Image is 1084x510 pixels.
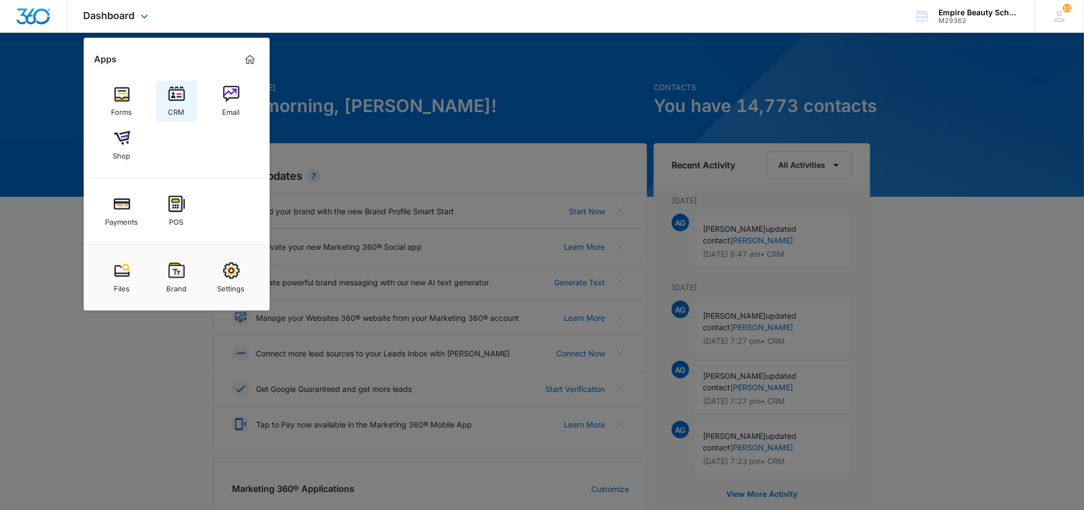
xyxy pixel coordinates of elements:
div: Payments [106,212,138,226]
a: Settings [211,257,252,298]
div: account id [939,17,1018,25]
div: POS [170,212,184,226]
a: Forms [101,80,143,122]
span: 11 [1063,4,1071,13]
div: Forms [112,102,132,116]
div: Settings [218,279,245,293]
a: Files [101,257,143,298]
a: CRM [156,80,197,122]
h2: Apps [95,54,117,65]
a: Payments [101,190,143,232]
div: account name [939,8,1018,17]
div: CRM [168,102,185,116]
div: Files [114,279,130,293]
div: Brand [166,279,187,293]
a: POS [156,190,197,232]
a: Email [211,80,252,122]
a: Marketing 360® Dashboard [241,51,259,68]
span: Dashboard [84,10,135,21]
div: Email [223,102,240,116]
a: Shop [101,124,143,166]
div: Shop [113,146,131,160]
a: Brand [156,257,197,298]
div: notifications count [1063,4,1071,13]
